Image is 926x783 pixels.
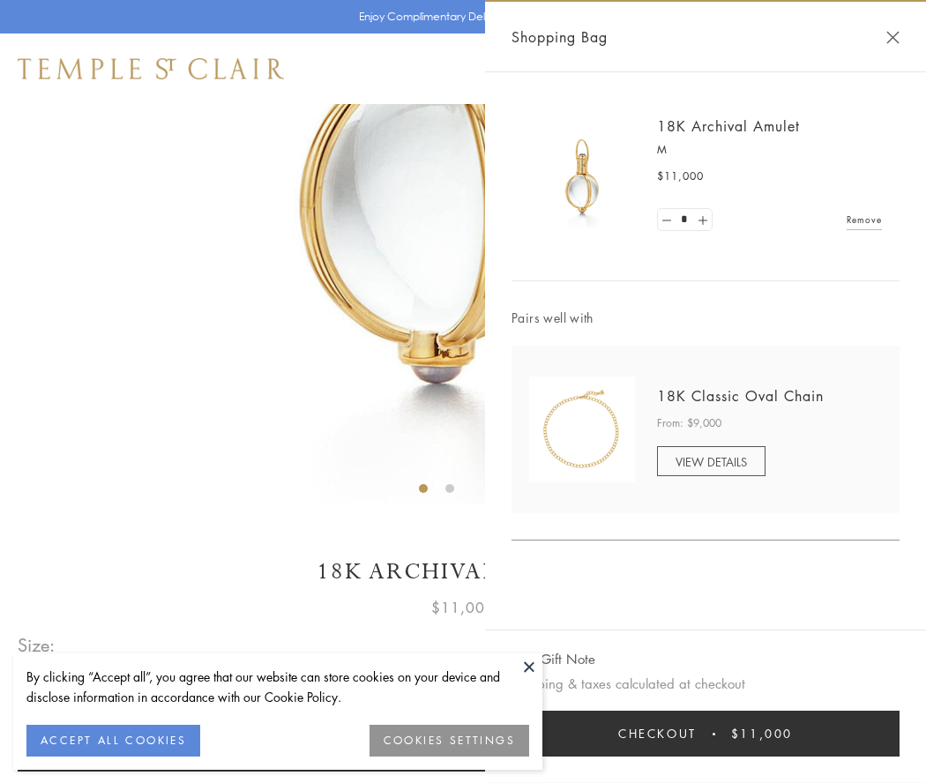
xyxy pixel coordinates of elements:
[731,724,793,743] span: $11,000
[847,210,882,229] a: Remove
[657,116,800,136] a: 18K Archival Amulet
[657,386,824,406] a: 18K Classic Oval Chain
[693,209,711,231] a: Set quantity to 2
[618,724,697,743] span: Checkout
[657,446,765,476] a: VIEW DETAILS
[370,725,529,757] button: COOKIES SETTINGS
[886,31,900,44] button: Close Shopping Bag
[431,596,495,619] span: $11,000
[18,58,284,79] img: Temple St. Clair
[657,141,882,159] p: M
[657,168,704,185] span: $11,000
[529,377,635,482] img: N88865-OV18
[658,209,676,231] a: Set quantity to 0
[18,556,908,587] h1: 18K Archival Amulet
[676,453,747,470] span: VIEW DETAILS
[529,123,635,229] img: 18K Archival Amulet
[18,630,56,660] span: Size:
[657,414,721,432] span: From: $9,000
[512,308,900,328] span: Pairs well with
[512,26,608,48] span: Shopping Bag
[512,711,900,757] button: Checkout $11,000
[359,8,559,26] p: Enjoy Complimentary Delivery & Returns
[26,667,529,707] div: By clicking “Accept all”, you agree that our website can store cookies on your device and disclos...
[512,673,900,695] p: Shipping & taxes calculated at checkout
[26,725,200,757] button: ACCEPT ALL COOKIES
[512,648,595,670] button: Add Gift Note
